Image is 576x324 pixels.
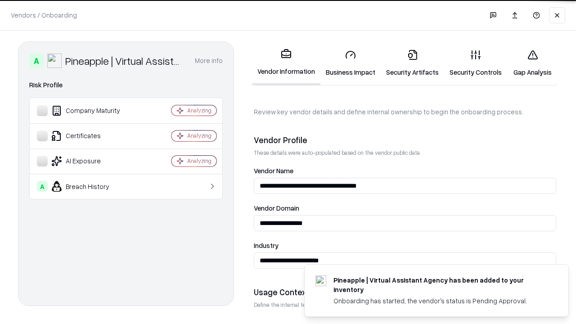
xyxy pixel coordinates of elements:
[37,105,144,116] div: Company Maturity
[37,181,48,192] div: A
[333,275,547,294] div: Pineapple | Virtual Assistant Agency has been added to your inventory
[252,41,320,85] a: Vendor Information
[195,53,223,69] button: More info
[187,107,211,114] div: Analyzing
[37,130,144,141] div: Certificates
[29,54,44,68] div: A
[507,42,558,84] a: Gap Analysis
[254,167,556,174] label: Vendor Name
[254,135,556,145] div: Vendor Profile
[254,205,556,211] label: Vendor Domain
[254,242,556,249] label: Industry
[37,181,144,192] div: Breach History
[254,149,556,157] p: These details were auto-populated based on the vendor public data
[187,157,211,165] div: Analyzing
[187,132,211,139] div: Analyzing
[320,42,381,84] a: Business Impact
[37,156,144,166] div: AI Exposure
[444,42,507,84] a: Security Controls
[65,54,184,68] div: Pineapple | Virtual Assistant Agency
[254,287,556,297] div: Usage Context
[381,42,444,84] a: Security Artifacts
[11,10,77,20] p: Vendors / Onboarding
[315,275,326,286] img: trypineapple.com
[254,107,556,117] p: Review key vendor details and define internal ownership to begin the onboarding process.
[333,296,547,306] div: Onboarding has started, the vendor's status is Pending Approval.
[47,54,62,68] img: Pineapple | Virtual Assistant Agency
[29,80,223,90] div: Risk Profile
[254,301,556,309] p: Define the internal team and reason for using this vendor. This helps assess business relevance a...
